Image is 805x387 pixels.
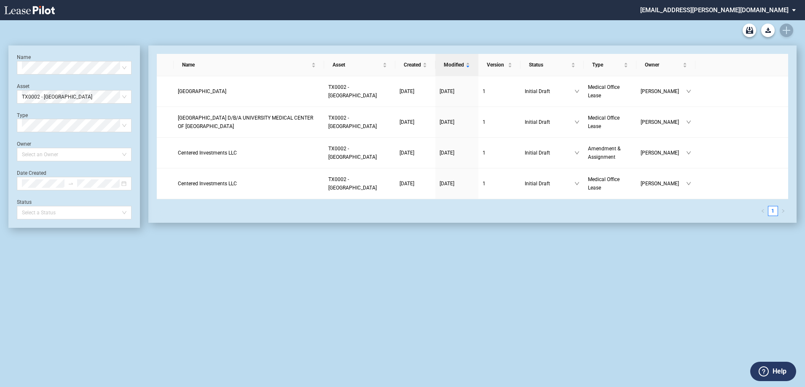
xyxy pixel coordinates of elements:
span: Created [404,61,421,69]
a: [DATE] [440,179,474,188]
a: 1 [768,206,778,216]
span: TX0002 - East El Paso Physicians Medical Center [328,176,377,191]
span: Centered Investments LLC [178,150,237,156]
span: right [781,209,785,213]
span: [DATE] [440,181,454,187]
span: Centered Investments LLC [178,181,237,187]
label: Help [773,366,786,377]
span: TX0002 - East El Paso Physicians Medical Center [328,115,377,129]
span: 1 [483,88,486,94]
span: Medical Office Lease [588,84,620,99]
span: Initial Draft [525,87,574,96]
a: 1 [483,118,516,126]
span: Modified [444,61,464,69]
a: [GEOGRAPHIC_DATA] [178,87,320,96]
span: Owner [645,61,681,69]
span: Asset [333,61,381,69]
a: Centered Investments LLC [178,149,320,157]
span: Amendment & Assignment [588,146,620,160]
span: [DATE] [400,150,414,156]
a: [DATE] [400,149,431,157]
a: [GEOGRAPHIC_DATA] D/B/A UNIVERSITY MEDICAL CENTER OF [GEOGRAPHIC_DATA] [178,114,320,131]
th: Status [521,54,584,76]
a: [DATE] [440,118,474,126]
span: 1 [483,181,486,187]
span: [DATE] [400,181,414,187]
a: Medical Office Lease [588,175,632,192]
a: [DATE] [400,179,431,188]
button: left [758,206,768,216]
a: 1 [483,179,516,188]
span: 1 [483,119,486,125]
span: Medical Office Lease [588,176,620,191]
a: [DATE] [400,87,431,96]
span: TX0002 - East El Paso Physicians Medical Center [328,146,377,160]
span: TX0002 - East El Paso Physicians Medical Center [328,84,377,99]
button: Help [750,362,796,381]
span: down [686,150,691,155]
th: Version [478,54,521,76]
th: Modified [435,54,478,76]
label: Name [17,54,31,60]
a: [DATE] [440,87,474,96]
a: Centered Investments LLC [178,179,320,188]
span: down [574,181,580,186]
span: [PERSON_NAME] [641,87,686,96]
span: [DATE] [400,88,414,94]
span: [PERSON_NAME] [641,149,686,157]
th: Name [174,54,324,76]
th: Asset [324,54,395,76]
a: TX0002 - [GEOGRAPHIC_DATA] [328,114,391,131]
span: down [574,150,580,155]
span: [DATE] [440,88,454,94]
a: TX0002 - [GEOGRAPHIC_DATA] [328,144,391,161]
span: down [686,181,691,186]
li: Previous Page [758,206,768,216]
button: Download Blank Form [761,24,775,37]
span: down [686,120,691,125]
span: Initial Draft [525,149,574,157]
span: Version [487,61,506,69]
span: [DATE] [400,119,414,125]
span: 1 [483,150,486,156]
th: Owner [636,54,695,76]
label: Date Created [17,170,46,176]
span: to [68,181,74,187]
span: Initial Draft [525,179,574,188]
span: Initial Draft [525,118,574,126]
span: [PERSON_NAME] [641,118,686,126]
span: swap-right [68,181,74,187]
span: TX0002 - East El Paso Physicians Medical Center [22,91,126,103]
span: Status [529,61,569,69]
th: Created [395,54,435,76]
a: Medical Office Lease [588,114,632,131]
span: [PERSON_NAME] [641,179,686,188]
a: Amendment & Assignment [588,144,632,161]
span: EL PASO COUNTY HOSPITAL DISTRICT [178,88,226,94]
span: Name [182,61,310,69]
span: down [574,89,580,94]
a: Medical Office Lease [588,83,632,100]
li: 1 [768,206,778,216]
a: [DATE] [440,149,474,157]
span: left [761,209,765,213]
label: Owner [17,141,31,147]
a: 1 [483,149,516,157]
label: Status [17,199,32,205]
a: TX0002 - [GEOGRAPHIC_DATA] [328,83,391,100]
span: down [686,89,691,94]
span: [DATE] [440,119,454,125]
label: Asset [17,83,30,89]
a: [DATE] [400,118,431,126]
label: Type [17,112,28,118]
a: TX0002 - [GEOGRAPHIC_DATA] [328,175,391,192]
md-menu: Download Blank Form List [759,24,777,37]
span: EL PASO COUNTY HOSPITAL DISTRICT D/B/A UNIVERSITY MEDICAL CENTER OF EL PASO [178,115,313,129]
a: Archive [743,24,756,37]
span: [DATE] [440,150,454,156]
span: Medical Office Lease [588,115,620,129]
li: Next Page [778,206,788,216]
a: 1 [483,87,516,96]
span: Type [592,61,622,69]
span: down [574,120,580,125]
